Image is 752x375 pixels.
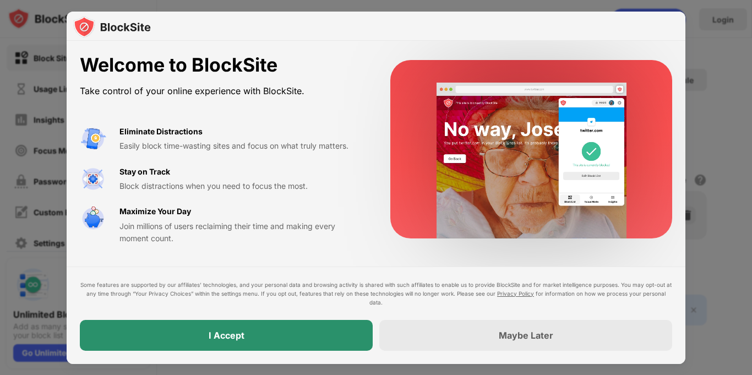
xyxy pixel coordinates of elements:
div: Easily block time-wasting sites and focus on what truly matters. [119,140,364,152]
div: Welcome to BlockSite [80,54,364,77]
div: Stay on Track [119,166,170,178]
img: value-avoid-distractions.svg [80,126,106,152]
div: Take control of your online experience with BlockSite. [80,83,364,99]
div: Some features are supported by our affiliates’ technologies, and your personal data and browsing ... [80,280,672,307]
div: Block distractions when you need to focus the most. [119,180,364,192]
div: I Accept [209,330,244,341]
div: Maximize Your Day [119,205,191,218]
a: Privacy Policy [497,290,534,297]
div: Join millions of users reclaiming their time and making every moment count. [119,220,364,245]
img: value-focus.svg [80,166,106,192]
img: logo-blocksite.svg [73,16,151,38]
div: Maybe Later [499,330,553,341]
img: value-safe-time.svg [80,205,106,232]
div: Eliminate Distractions [119,126,203,138]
